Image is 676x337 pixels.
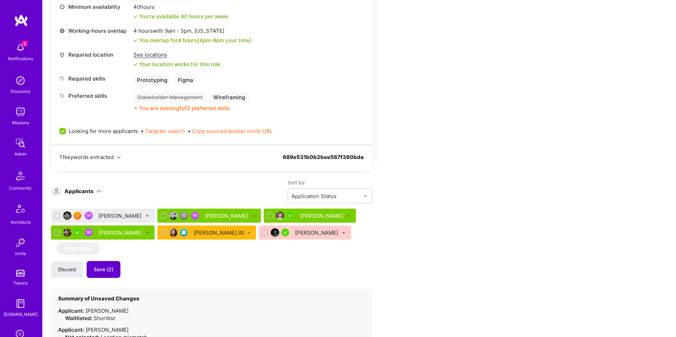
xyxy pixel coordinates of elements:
[169,228,178,237] img: User Avatar
[60,3,130,11] div: Minimum availability
[271,228,279,237] img: User Avatar
[188,127,273,135] span: •
[133,3,228,11] div: 40 hours
[13,105,27,119] img: teamwork
[180,228,188,237] img: Evaluation Call Pending
[146,215,149,218] i: Bulk Status Update
[133,14,138,19] i: icon Check
[247,231,250,235] i: Bulk Status Update
[57,242,100,255] button: Show More
[13,136,27,150] img: admin teamwork
[60,52,65,57] i: icon Location
[12,167,29,184] img: Community
[73,228,82,237] img: A.Teamer in Residence
[11,88,31,95] div: Discovery
[146,231,149,235] i: Bulk Status Update
[12,202,29,218] img: Architects
[283,153,364,169] div: 689e531b0b2bee567f380bda
[99,229,143,236] div: [PERSON_NAME]
[163,27,194,34] span: 9am - 5pm ,
[139,104,230,112] div: You are missing 1 of 2 preferred skills
[133,61,220,68] div: Your location works for this role
[99,212,143,220] div: [PERSON_NAME]
[9,184,32,192] div: Community
[14,14,28,27] img: logo
[63,228,71,237] img: User Avatar
[133,62,138,66] i: icon Check
[58,307,84,314] strong: Applicant:
[60,51,130,58] div: Required location
[133,92,206,102] div: Stakeholder Management
[276,211,284,220] img: User Avatar
[194,229,244,236] div: [PERSON_NAME]
[13,41,27,55] img: bell
[69,127,138,135] span: Looking for more applicants
[347,215,350,218] i: Bulk Status Update
[65,314,365,322] div: Shortlist
[60,153,121,161] button: 11keywords extracted
[14,150,27,158] div: Admin
[133,13,228,20] div: You're available 40 hours per week
[58,295,234,302] h4: Summary of Unsaved Changes
[191,211,199,220] img: Been on Mission
[13,74,27,88] img: discovery
[210,92,249,102] div: Wireframing
[63,211,71,220] img: User Avatar
[58,307,365,322] li: [PERSON_NAME]
[13,297,27,311] img: guide book
[133,75,171,85] div: Prototyping
[15,250,26,257] div: Invite
[11,218,31,226] div: Architects
[84,211,93,220] img: Been on Mission
[133,27,252,34] div: 4 hours with [US_STATE]
[58,326,84,333] strong: Applicant:
[174,75,197,85] div: Figma
[58,266,76,273] span: Discard
[54,189,59,194] i: icon Applicant
[22,41,27,46] span: 2
[199,37,224,44] span: 4pm - 8pm
[342,231,345,235] i: Bulk Status Update
[60,76,65,81] i: icon Tag
[117,155,121,160] i: icon Chevron
[205,212,249,220] div: [PERSON_NAME]
[60,4,65,9] i: icon Clock
[13,236,27,250] img: Invite
[281,228,289,237] img: A.Teamer in Residence
[145,127,185,135] button: Targeter search
[292,192,337,200] div: Application Status
[60,93,65,98] i: icon Tag
[16,270,25,276] img: tokens
[300,212,344,220] div: [PERSON_NAME]
[180,211,188,220] img: Limited Access
[133,106,138,110] i: icon CloseOrange
[252,215,255,218] i: Bulk Status Update
[60,92,130,100] div: Preferred skills
[8,55,33,62] div: Notifications
[73,211,82,220] img: Exceptional A.Teamer
[141,127,185,135] span: •
[288,179,372,186] label: Sort by:
[84,228,93,237] img: Been on Mission
[286,211,294,220] img: A.Teamer in Residence
[96,189,101,194] i: icon ArrowDown
[364,194,367,198] i: icon Chevron
[64,187,94,195] div: Applicants
[238,229,244,236] sup: [0]
[60,75,130,82] div: Required skills
[12,119,29,126] div: Missions
[133,51,220,58] div: See locations
[133,38,138,43] i: icon Check
[192,127,273,135] button: Copy sourced builder invite URL
[60,28,65,33] i: icon World
[295,229,339,236] div: [PERSON_NAME]
[139,37,252,44] div: You overlap for 4 hours ( your time)
[60,27,130,34] div: Working-hours overlap
[169,211,178,220] img: User Avatar
[65,315,92,322] strong: Waitlisted:
[94,266,113,273] span: Save (2)
[4,311,38,318] div: [DOMAIN_NAME]
[13,279,28,287] div: Tokens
